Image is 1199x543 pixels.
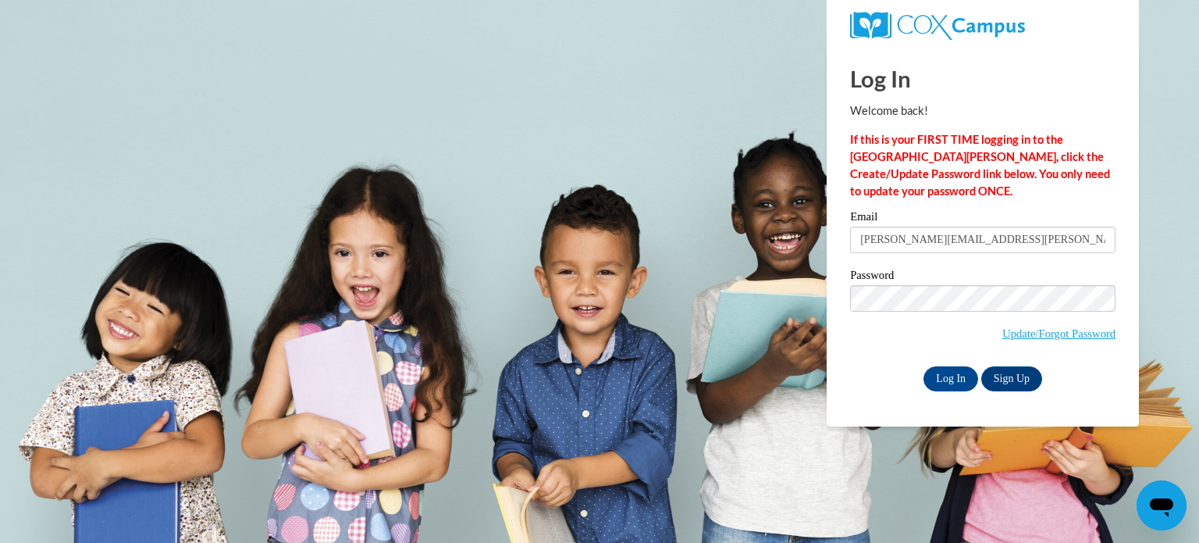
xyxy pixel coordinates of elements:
[1137,480,1187,530] iframe: Button to launch messaging window
[850,270,1115,285] label: Password
[850,211,1115,227] label: Email
[1002,327,1115,340] a: Update/Forgot Password
[850,63,1115,95] h1: Log In
[850,133,1110,198] strong: If this is your FIRST TIME logging in to the [GEOGRAPHIC_DATA][PERSON_NAME], click the Create/Upd...
[850,102,1115,120] p: Welcome back!
[850,12,1025,40] img: COX Campus
[850,12,1115,40] a: COX Campus
[923,366,978,391] input: Log In
[981,366,1042,391] a: Sign Up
